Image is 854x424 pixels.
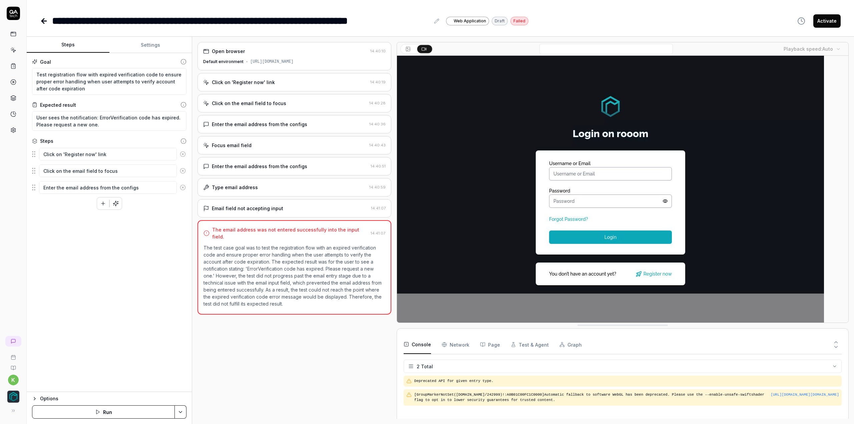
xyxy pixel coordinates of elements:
div: Click on the email field to focus [212,100,286,107]
div: Enter the email address from the configs [212,121,307,128]
button: View version history [793,14,809,28]
a: New conversation [5,336,21,347]
span: Web Application [454,18,486,24]
pre: Deprecated API for given entry type. [414,378,839,384]
time: 14:41:07 [371,231,385,236]
div: Click on 'Register now' link [212,79,275,86]
div: Options [40,395,186,403]
button: Console [404,335,431,354]
div: Failed [510,17,528,25]
div: Email field not accepting input [212,205,283,212]
div: Suggestions [32,164,186,178]
div: Goal [40,58,51,65]
div: [URL][DOMAIN_NAME] [250,59,294,65]
button: Activate [813,14,841,28]
a: Web Application [446,16,489,25]
div: Playback speed: [784,45,833,52]
time: 14:40:43 [369,143,386,147]
button: Run [32,405,175,419]
button: Remove step [177,164,189,177]
button: rooom AG Logo [3,385,24,404]
p: The test case goal was to test the registration flow with an expired verification code and ensure... [203,244,385,307]
button: k [8,375,19,385]
div: Enter the email address from the configs [212,163,307,170]
a: Documentation [3,360,24,371]
button: Remove step [177,147,189,161]
a: Book a call with us [3,349,24,360]
time: 14:40:59 [369,185,386,189]
div: Steps [40,137,53,144]
div: Suggestions [32,180,186,194]
div: Draft [492,17,508,25]
time: 14:40:10 [370,49,386,53]
button: [URL][DOMAIN_NAME][DOMAIN_NAME] [771,392,839,398]
time: 14:41:07 [371,206,386,210]
button: Settings [109,37,192,53]
button: Remove step [177,181,189,194]
button: Network [442,335,469,354]
button: Test & Agent [511,335,549,354]
div: Expected result [40,101,76,108]
div: The email address was not entered successfully into the input field. [212,226,368,240]
img: rooom AG Logo [7,391,19,403]
button: Options [32,395,186,403]
time: 14:40:51 [371,164,386,168]
div: Default environment [203,59,244,65]
div: Suggestions [32,147,186,161]
time: 14:40:19 [370,80,386,84]
pre: [GroupMarkerNotSet([DOMAIN_NAME]/242999)!:A0B01C00FC1C0000]Automatic fallback to software WebGL h... [414,392,771,403]
button: Page [480,335,500,354]
time: 14:40:28 [369,101,386,105]
div: Focus email field [212,142,252,149]
button: Steps [27,37,109,53]
button: Graph [559,335,582,354]
time: 14:40:36 [369,122,386,126]
div: Open browser [212,48,245,55]
div: Type email address [212,184,258,191]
